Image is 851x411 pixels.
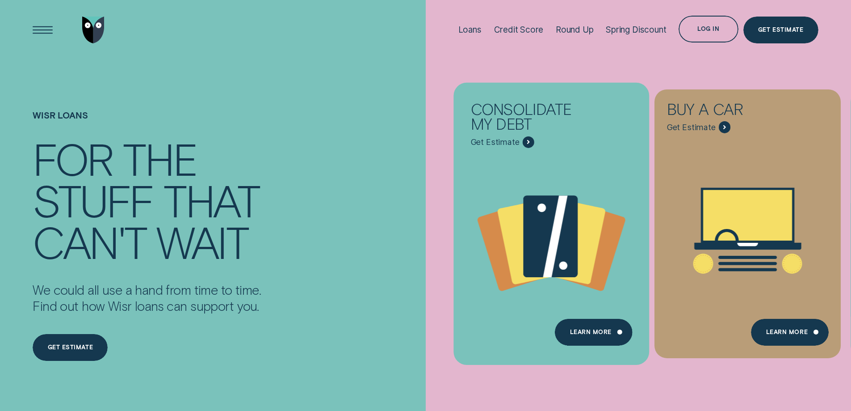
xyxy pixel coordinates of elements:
[743,17,818,43] a: Get Estimate
[667,123,716,132] span: Get Estimate
[156,220,247,262] div: wait
[33,282,261,314] p: We could all use a hand from time to time. Find out how Wisr loans can support you.
[679,16,738,42] button: Log in
[33,334,108,361] a: Get estimate
[458,89,645,350] a: Consolidate my debt - Learn more
[123,137,197,179] div: the
[471,137,520,147] span: Get Estimate
[751,319,828,346] a: Learn More
[556,25,594,35] div: Round Up
[33,179,153,220] div: stuff
[163,179,259,220] div: that
[667,102,786,121] div: Buy a car
[458,25,482,35] div: Loans
[471,102,590,136] div: Consolidate my debt
[29,17,56,43] button: Open Menu
[33,110,261,137] h1: Wisr loans
[82,17,105,43] img: Wisr
[494,25,544,35] div: Credit Score
[33,137,261,262] h4: For the stuff that can't wait
[555,319,632,346] a: Learn more
[33,137,113,179] div: For
[654,89,841,350] a: Buy a car - Learn more
[606,25,666,35] div: Spring Discount
[33,220,146,262] div: can't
